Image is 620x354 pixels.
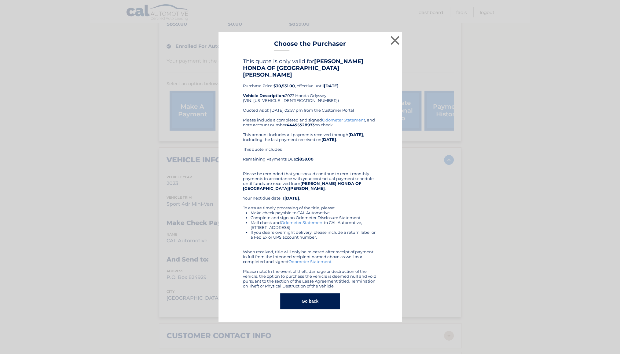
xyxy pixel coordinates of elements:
[281,220,324,225] a: Odometer Statement
[274,40,346,51] h3: Choose the Purchaser
[243,117,377,288] div: Please include a completed and signed , and note account number on check. This amount includes al...
[297,157,314,161] b: $859.00
[243,181,361,191] b: [PERSON_NAME] HONDA OF [GEOGRAPHIC_DATA][PERSON_NAME]
[273,83,295,88] b: $30,531.00
[287,122,315,127] b: 44455528973
[389,34,401,46] button: ×
[243,147,377,166] div: This quote includes: Remaining Payments Due:
[288,259,332,264] a: Odometer Statement
[251,215,377,220] li: Complete and sign an Odometer Disclosure Statement
[280,293,340,309] button: Go back
[243,58,377,117] div: Purchase Price: , effective until 2023 Honda Odyssey (VIN: [US_VEHICLE_IDENTIFICATION_NUMBER]) Qu...
[321,137,336,142] b: [DATE]
[324,83,339,88] b: [DATE]
[284,196,299,200] b: [DATE]
[243,58,377,78] h4: This quote is only valid for
[251,210,377,215] li: Make check payable to CAL Automotive
[322,117,365,122] a: Odometer Statement
[243,58,363,78] b: [PERSON_NAME] HONDA OF [GEOGRAPHIC_DATA][PERSON_NAME]
[251,230,377,240] li: If you desire overnight delivery, please include a return label or a Fed Ex or UPS account number.
[348,132,363,137] b: [DATE]
[251,220,377,230] li: Mail check and to CAL Automotive, [STREET_ADDRESS]
[243,93,285,98] strong: Vehicle Description:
